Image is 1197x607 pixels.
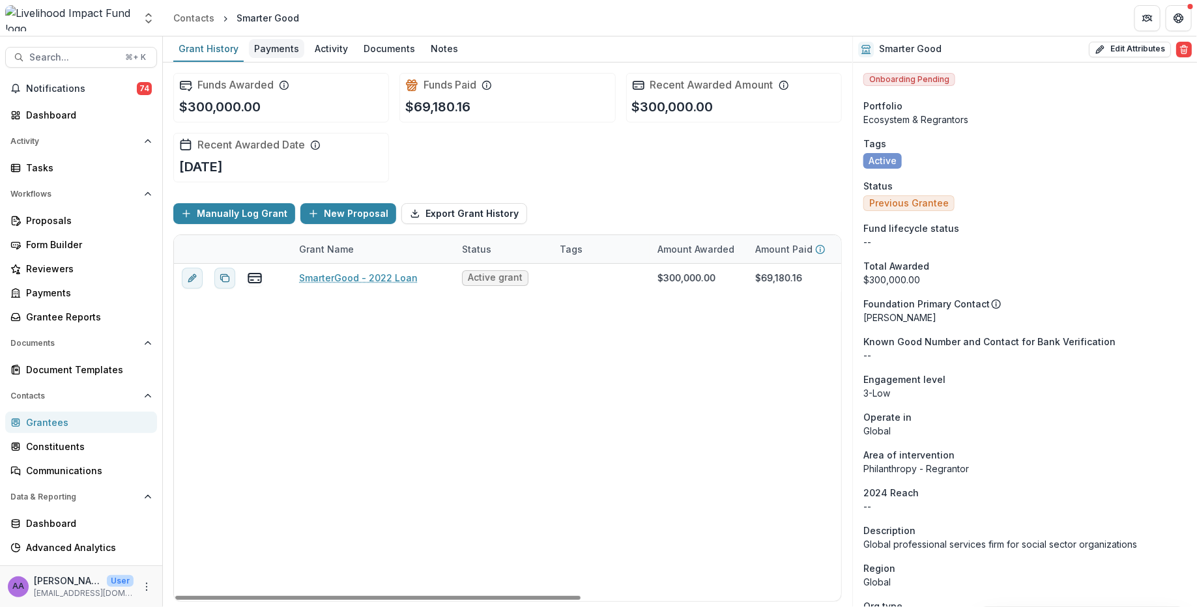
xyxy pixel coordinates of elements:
[26,262,147,275] div: Reviewers
[291,242,362,256] div: Grant Name
[552,242,590,256] div: Tags
[863,448,955,462] span: Area of intervention
[26,541,147,554] div: Advanced Analytics
[863,311,1187,324] p: [PERSON_NAME]
[179,97,261,117] p: $300,000.00
[1166,5,1192,31] button: Get Help
[5,487,157,507] button: Open Data & Reporting
[863,386,1187,400] p: 3-Low
[863,113,1187,126] p: Ecosystem & Regrantors
[26,440,147,453] div: Constituents
[454,235,552,263] div: Status
[747,235,845,263] div: Amount Paid
[424,79,476,91] h2: Funds Paid
[755,271,802,285] div: $69,180.16
[249,36,304,62] a: Payments
[26,286,147,300] div: Payments
[454,242,499,256] div: Status
[863,561,895,575] span: Region
[247,270,263,286] button: view-payments
[5,386,157,406] button: Open Contacts
[5,47,157,68] button: Search...
[10,391,139,401] span: Contacts
[34,574,102,587] p: [PERSON_NAME]
[863,137,886,150] span: Tags
[197,79,274,91] h2: Funds Awarded
[5,184,157,205] button: Open Workflows
[1176,42,1192,57] button: Delete
[5,460,157,481] a: Communications
[863,297,990,311] p: Foundation Primary Contact
[5,561,157,582] a: Data Report
[405,97,470,117] p: $69,180.16
[26,565,147,578] div: Data Report
[863,99,902,113] span: Portfolio
[173,39,244,58] div: Grant History
[5,104,157,126] a: Dashboard
[168,8,220,27] a: Contacts
[425,36,463,62] a: Notes
[358,36,420,62] a: Documents
[650,79,773,91] h2: Recent Awarded Amount
[179,157,223,176] p: [DATE]
[869,198,949,209] span: Previous Grantee
[879,44,942,55] h2: Smarter Good
[26,108,147,122] div: Dashboard
[5,359,157,380] a: Document Templates
[291,235,454,263] div: Grant Name
[137,82,152,95] span: 74
[863,73,955,86] span: Onboarding Pending
[863,410,912,424] span: Operate in
[139,579,154,595] button: More
[310,39,353,58] div: Activity
[5,234,157,255] a: Form Builder
[173,36,244,62] a: Grant History
[5,412,157,433] a: Grantees
[863,273,1187,287] div: $300,000.00
[5,157,157,178] a: Tasks
[425,39,463,58] div: Notes
[197,139,305,151] h2: Recent Awarded Date
[863,424,1187,438] p: Global
[552,235,650,263] div: Tags
[26,363,147,376] div: Document Templates
[5,282,157,303] a: Payments
[5,78,157,99] button: Notifications74
[863,500,1187,513] p: --
[182,268,203,289] button: edit
[5,131,157,152] button: Open Activity
[863,486,919,500] span: 2024 Reach
[26,214,147,227] div: Proposals
[5,258,157,279] a: Reviewers
[863,348,1187,362] p: --
[5,513,157,534] a: Dashboard
[34,587,134,599] p: [EMAIL_ADDRESS][DOMAIN_NAME]
[107,575,134,587] p: User
[26,83,137,94] span: Notifications
[632,97,714,117] p: $300,000.00
[12,582,24,591] div: Aude Anquetil
[173,11,214,25] div: Contacts
[237,11,299,25] div: Smarter Good
[863,335,1116,348] span: Known Good Number and Contact for Bank Verification
[26,310,147,324] div: Grantee Reports
[5,436,157,457] a: Constituents
[310,36,353,62] a: Activity
[139,5,158,31] button: Open entity switcher
[173,203,295,224] button: Manually Log Grant
[468,272,523,283] span: Active grant
[300,203,396,224] button: New Proposal
[299,271,418,285] a: SmarterGood - 2022 Loan
[168,8,304,27] nav: breadcrumb
[863,524,916,537] span: Description
[863,373,945,386] span: Engagement level
[863,462,1187,475] p: Philanthropy - Regrantor
[1089,42,1171,57] button: Edit Attributes
[863,575,1187,589] p: Global
[401,203,527,224] button: Export Grant History
[5,5,134,31] img: Livelihood Impact Fund logo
